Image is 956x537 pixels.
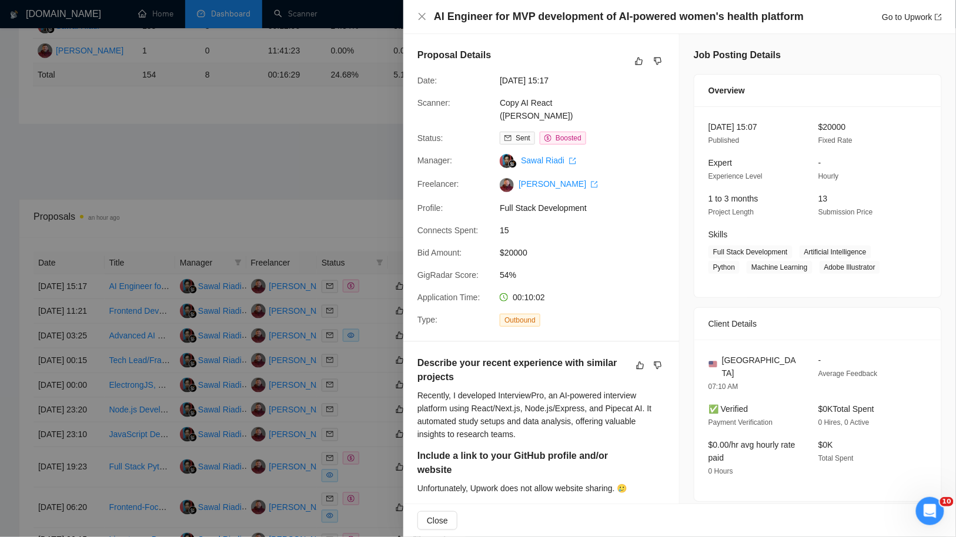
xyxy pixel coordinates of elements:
[417,270,479,280] span: GigRadar Score:
[500,293,508,301] span: clock-circle
[651,54,665,68] button: dislike
[417,503,628,517] h5: What frameworks have you worked with?
[500,314,540,327] span: Outbound
[708,84,745,97] span: Overview
[708,418,773,427] span: Payment Verification
[708,230,728,239] span: Skills
[708,194,758,203] span: 1 to 3 months
[708,382,738,391] span: 07:10 AM
[654,361,662,370] span: dislike
[519,179,598,189] a: [PERSON_NAME] export
[708,172,763,180] span: Experience Level
[427,514,448,527] span: Close
[722,354,800,380] span: [GEOGRAPHIC_DATA]
[417,98,450,108] span: Scanner:
[818,370,878,378] span: Average Feedback
[635,56,643,66] span: like
[708,122,757,132] span: [DATE] 15:07
[935,14,942,21] span: export
[636,361,644,370] span: like
[417,356,628,384] h5: Describe your recent experience with similar projects
[417,248,462,257] span: Bid Amount:
[818,418,870,427] span: 0 Hires, 0 Active
[708,404,748,414] span: ✅ Verified
[417,12,427,21] span: close
[818,440,833,449] span: $0K
[818,158,821,167] span: -
[818,404,874,414] span: $0K Total Spent
[417,226,479,235] span: Connects Spent:
[500,202,676,214] span: Full Stack Development
[818,172,839,180] span: Hourly
[417,449,611,477] h5: Include a link to your GitHub profile and/or website
[500,224,676,237] span: 15
[651,358,665,372] button: dislike
[818,355,821,365] span: -
[569,157,576,165] span: export
[709,360,717,368] img: 🇺🇸
[708,136,740,145] span: Published
[800,246,871,259] span: Artificial Intelligence
[417,482,646,495] div: Unfortunately, Upwork does not allow website sharing. 🥲
[708,208,754,216] span: Project Length
[417,48,491,62] h5: Proposal Details
[818,454,854,462] span: Total Spent
[820,261,880,274] span: Adobe Illustrator
[708,158,732,167] span: Expert
[708,261,740,274] span: Python
[504,135,512,142] span: mail
[818,122,846,132] span: $20000
[417,389,665,441] div: Recently, I developed InterviewPro, an AI-powered interview platform using React/Next.js, Node.js...
[434,9,804,24] h4: AI Engineer for MVP development of AI-powered women's health platform
[500,268,676,281] span: 54%
[516,134,530,142] span: Sent
[417,156,452,165] span: Manager:
[509,160,517,168] img: gigradar-bm.png
[500,98,573,120] a: Copy AI React ([PERSON_NAME])
[417,76,437,85] span: Date:
[882,12,942,22] a: Go to Upworkexport
[500,246,676,259] span: $20000
[818,194,828,203] span: 13
[708,467,733,475] span: 0 Hours
[708,440,795,462] span: $0.00/hr avg hourly rate paid
[654,56,662,66] span: dislike
[417,133,443,143] span: Status:
[818,136,853,145] span: Fixed Rate
[633,358,647,372] button: like
[417,12,427,22] button: Close
[521,156,576,165] a: Sawal Riadi export
[417,203,443,213] span: Profile:
[818,208,873,216] span: Submission Price
[417,293,480,302] span: Application Time:
[940,497,954,506] span: 10
[708,246,793,259] span: Full Stack Development
[591,181,598,188] span: export
[694,48,781,62] h5: Job Posting Details
[708,308,927,340] div: Client Details
[916,497,944,525] iframe: Intercom live chat
[747,261,812,274] span: Machine Learning
[556,134,581,142] span: Boosted
[544,135,551,142] span: dollar
[417,511,457,530] button: Close
[417,179,459,189] span: Freelancer:
[500,178,514,192] img: c1Solt7VbwHmdfN9daG-llb3HtbK8lHyvFES2IJpurApVoU8T7FGrScjE2ec-Wjl2v
[500,74,676,87] span: [DATE] 15:17
[513,293,545,302] span: 00:10:02
[417,315,437,324] span: Type:
[632,54,646,68] button: like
